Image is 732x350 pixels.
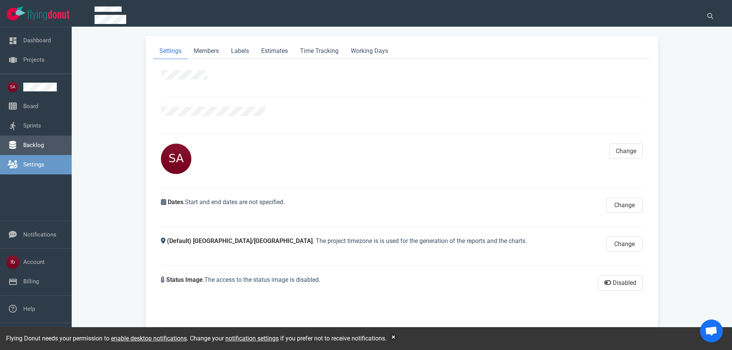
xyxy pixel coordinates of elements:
a: Estimates [255,43,294,59]
strong: Dates [168,198,183,206]
div: Open de chat [700,320,723,342]
a: Settings [23,161,44,168]
button: Change [606,198,643,213]
a: Billing [23,278,39,285]
strong: (Default) [GEOGRAPHIC_DATA]/[GEOGRAPHIC_DATA] [167,237,313,245]
button: Disabled [598,275,643,291]
a: notification settings [225,335,279,342]
button: Change [606,237,643,252]
a: Projects [23,56,45,63]
a: Board [23,103,38,110]
a: Sprints [23,122,41,129]
a: Working Days [345,43,394,59]
a: Settings [153,43,188,59]
span: Flying Donut needs your permission to [6,335,187,342]
a: Labels [225,43,255,59]
img: Avatar [161,144,191,174]
span: Start and end dates are not specified. [185,198,285,206]
a: Backlog [23,142,44,149]
a: Dashboard [23,37,51,44]
a: Help [23,305,35,312]
a: Account [23,259,45,265]
strong: Status Image [166,276,203,283]
img: Flying Donut text logo [27,10,69,20]
a: Time Tracking [294,43,345,59]
span: Disabled [611,278,636,288]
div: . [156,193,602,217]
button: Change [609,144,643,159]
span: The access to the status image is disabled. [204,276,320,283]
span: . Change your if you prefer not to receive notifications. [187,335,387,342]
div: . The project timezone is is used for the generation of the reports and the charts. [156,232,602,256]
a: Notifications [23,231,56,238]
a: Members [188,43,225,59]
a: enable desktop notifications [111,335,187,342]
div: . [156,271,593,295]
